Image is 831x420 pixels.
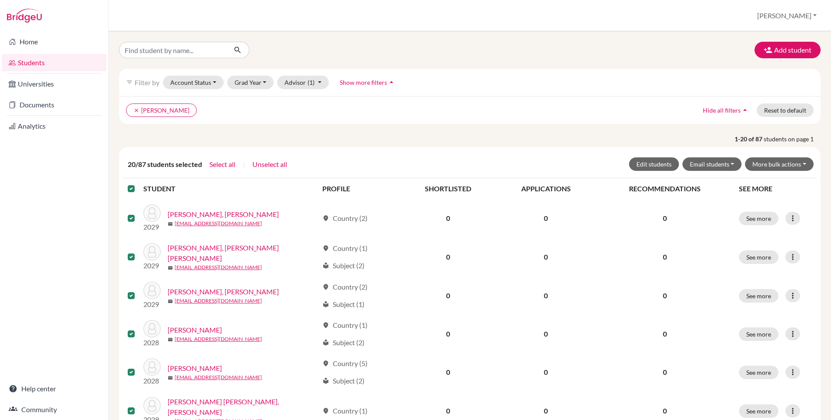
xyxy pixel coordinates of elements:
button: [PERSON_NAME] [753,7,821,24]
div: Subject (2) [322,260,364,271]
span: 20/87 students selected [128,159,202,170]
strong: 1-20 of 87 [735,134,764,143]
div: Country (1) [322,406,367,416]
td: 0 [496,199,596,237]
span: Show more filters [340,79,387,86]
img: Abduev, Farid [143,358,161,376]
th: PROFILE [317,178,401,199]
button: Hide all filtersarrow_drop_up [695,103,757,117]
a: [EMAIL_ADDRESS][DOMAIN_NAME] [175,373,262,381]
button: See more [739,289,778,303]
div: Country (1) [322,320,367,330]
button: Edit students [629,157,679,171]
span: location_on [322,407,329,414]
td: 0 [401,277,496,315]
a: [EMAIL_ADDRESS][DOMAIN_NAME] [175,220,262,227]
span: local_library [322,262,329,269]
td: 0 [496,237,596,277]
button: Select all [209,159,236,170]
a: Help center [2,380,106,397]
a: [PERSON_NAME], [PERSON_NAME] [PERSON_NAME] [168,243,318,263]
p: 2028 [143,337,161,348]
img: Abbas Dakhuda Robari, Mayed Rashid [143,204,161,222]
button: Email students [682,157,742,171]
a: Students [2,54,106,71]
input: Find student by name... [119,42,227,58]
th: RECOMMENDATIONS [596,178,734,199]
div: Country (2) [322,282,367,292]
div: Subject (2) [322,376,364,386]
th: APPLICATIONS [496,178,596,199]
p: 2029 [143,299,161,310]
span: Filter by [135,78,159,87]
td: 0 [401,237,496,277]
a: Universities [2,75,106,93]
div: Subject (1) [322,299,364,310]
p: 0 [601,329,728,339]
a: [PERSON_NAME], [PERSON_NAME] [168,209,279,220]
td: 0 [496,277,596,315]
button: Add student [755,42,821,58]
p: 0 [601,252,728,262]
span: local_library [322,301,329,308]
a: [PERSON_NAME] [168,363,222,373]
p: 0 [601,213,728,223]
th: SEE MORE [734,178,817,199]
span: mail [168,375,173,380]
i: clear [133,107,139,113]
button: Unselect all [252,159,288,170]
i: filter_list [126,79,133,86]
a: Home [2,33,106,50]
span: location_on [322,245,329,252]
span: mail [168,337,173,342]
a: [PERSON_NAME] [168,325,222,335]
button: clear[PERSON_NAME] [126,103,197,117]
p: 2029 [143,222,161,232]
td: 0 [401,353,496,391]
span: mail [168,265,173,270]
button: Account Status [163,76,224,89]
button: See more [739,366,778,379]
span: location_on [322,283,329,290]
img: Bridge-U [7,9,42,23]
td: 0 [496,315,596,353]
button: More bulk actions [745,157,814,171]
span: Hide all filters [703,107,741,114]
img: Abdulla Ali Almarzooqi, Abdulrahman Mohamed [143,397,161,414]
span: local_library [322,377,329,384]
span: students on page 1 [764,134,821,143]
p: 2029 [143,260,161,271]
span: local_library [322,339,329,346]
span: location_on [322,360,329,367]
p: 0 [601,406,728,416]
button: See more [739,404,778,418]
p: 0 [601,367,728,377]
a: [EMAIL_ADDRESS][DOMAIN_NAME] [175,335,262,343]
button: Reset to default [757,103,814,117]
div: Country (2) [322,213,367,223]
a: Documents [2,96,106,113]
p: 2028 [143,376,161,386]
p: 0 [601,290,728,301]
img: Abdou, Yasmeen [143,320,161,337]
span: (1) [308,79,315,86]
img: Abbas Murad Yousif Albalooshi, Fatima Walid [143,243,161,260]
button: Advisor(1) [277,76,329,89]
button: See more [739,327,778,341]
td: 0 [401,315,496,353]
td: 0 [401,199,496,237]
div: Subject (2) [322,337,364,348]
td: 0 [496,353,596,391]
button: See more [739,250,778,264]
button: Grad Year [227,76,274,89]
button: Show more filtersarrow_drop_up [332,76,403,89]
img: Abdalla Yousif Aldarmaki, Hamdan Ahmed [143,282,161,299]
span: | [243,159,245,170]
a: [PERSON_NAME] [PERSON_NAME], [PERSON_NAME] [168,397,318,417]
span: location_on [322,215,329,222]
a: [EMAIL_ADDRESS][DOMAIN_NAME] [175,297,262,305]
span: location_on [322,322,329,329]
th: STUDENT [143,178,317,199]
span: mail [168,221,173,227]
a: [EMAIL_ADDRESS][DOMAIN_NAME] [175,263,262,271]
